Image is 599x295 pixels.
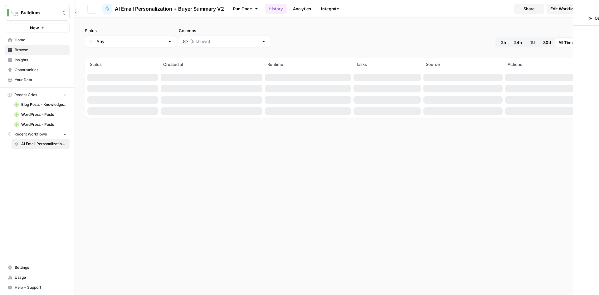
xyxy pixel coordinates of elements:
[5,263,70,273] a: Settings
[115,5,224,12] span: AI Email Personalization + Buyer Summary V2
[5,75,70,85] a: Your Data
[30,25,39,31] span: New
[264,58,352,72] th: Runtime
[5,130,70,139] button: Recent Workflows
[15,37,67,43] span: Home
[5,35,70,45] a: Home
[15,57,67,63] span: Insights
[5,5,70,21] button: Workspace: Buildium
[15,67,67,73] span: Opportunities
[96,38,165,45] input: Any
[102,4,224,14] a: AI Email Personalization + Buyer Summary V2
[7,7,18,18] img: Buildium Logo
[5,283,70,293] button: Help + Support
[21,10,59,16] span: Buildium
[159,58,264,72] th: Created at
[5,65,70,75] a: Opportunities
[15,265,67,270] span: Settings
[14,92,37,98] span: Recent Grids
[190,38,259,45] input: (5 shown)
[15,285,67,290] span: Help + Support
[85,27,176,34] label: Status
[86,58,159,72] th: Status
[14,131,47,137] span: Recent Workflows
[179,27,270,34] label: Columns
[5,45,70,55] a: Browse
[12,120,70,130] a: WordPress - Posts
[12,100,70,110] a: Blog Posts - Knowledge Base.csv
[289,4,315,14] a: Analytics
[21,141,67,147] span: AI Email Personalization + Buyer Summary V2
[352,58,422,72] th: Tasks
[5,273,70,283] a: Usage
[21,122,67,127] span: WordPress - Posts
[265,4,287,14] a: History
[5,23,70,32] button: New
[12,139,70,149] a: AI Email Personalization + Buyer Summary V2
[21,102,67,107] span: Blog Posts - Knowledge Base.csv
[5,90,70,100] button: Recent Grids
[12,110,70,120] a: WordPress - Posts
[5,55,70,65] a: Insights
[15,77,67,83] span: Your Data
[229,3,262,14] a: Run Once
[21,112,67,117] span: WordPress - Posts
[317,4,343,14] a: Integrate
[15,47,67,53] span: Browse
[15,275,67,280] span: Usage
